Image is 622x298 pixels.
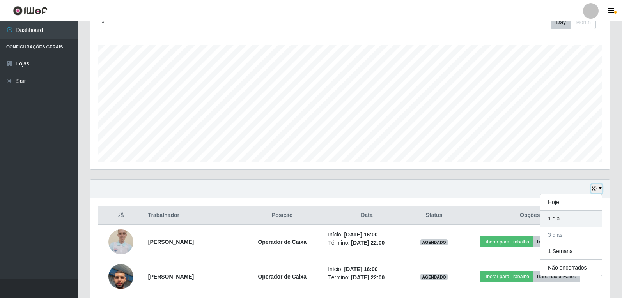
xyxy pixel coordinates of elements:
li: Término: [328,273,405,282]
img: CoreUI Logo [13,6,48,16]
time: [DATE] 22:00 [351,274,385,280]
button: Day [551,16,571,29]
img: 1672088363054.jpeg [108,225,133,259]
li: Término: [328,239,405,247]
span: AGENDADO [420,274,448,280]
button: Liberar para Trabalho [480,236,533,247]
div: First group [551,16,596,29]
button: 1 dia [540,211,602,227]
strong: Operador de Caixa [258,273,307,280]
button: Trabalhador Faltou [533,271,580,282]
time: [DATE] 16:00 [344,266,377,272]
button: Liberar para Trabalho [480,271,533,282]
button: 3 dias [540,227,602,243]
th: Posição [241,206,323,225]
strong: Operador de Caixa [258,239,307,245]
li: Início: [328,265,405,273]
button: Month [571,16,596,29]
th: Status [410,206,458,225]
li: Início: [328,231,405,239]
time: [DATE] 22:00 [351,240,385,246]
time: [DATE] 16:00 [344,231,377,238]
strong: [PERSON_NAME] [148,239,194,245]
strong: [PERSON_NAME] [148,273,194,280]
button: Trabalhador Faltou [533,236,580,247]
button: Não encerrados [540,260,602,276]
th: Opções [458,206,602,225]
button: 1 Semana [540,243,602,260]
button: Hoje [540,194,602,211]
div: Toolbar with button groups [551,16,602,29]
th: Trabalhador [144,206,241,225]
span: AGENDADO [420,239,448,245]
th: Data [323,206,410,225]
